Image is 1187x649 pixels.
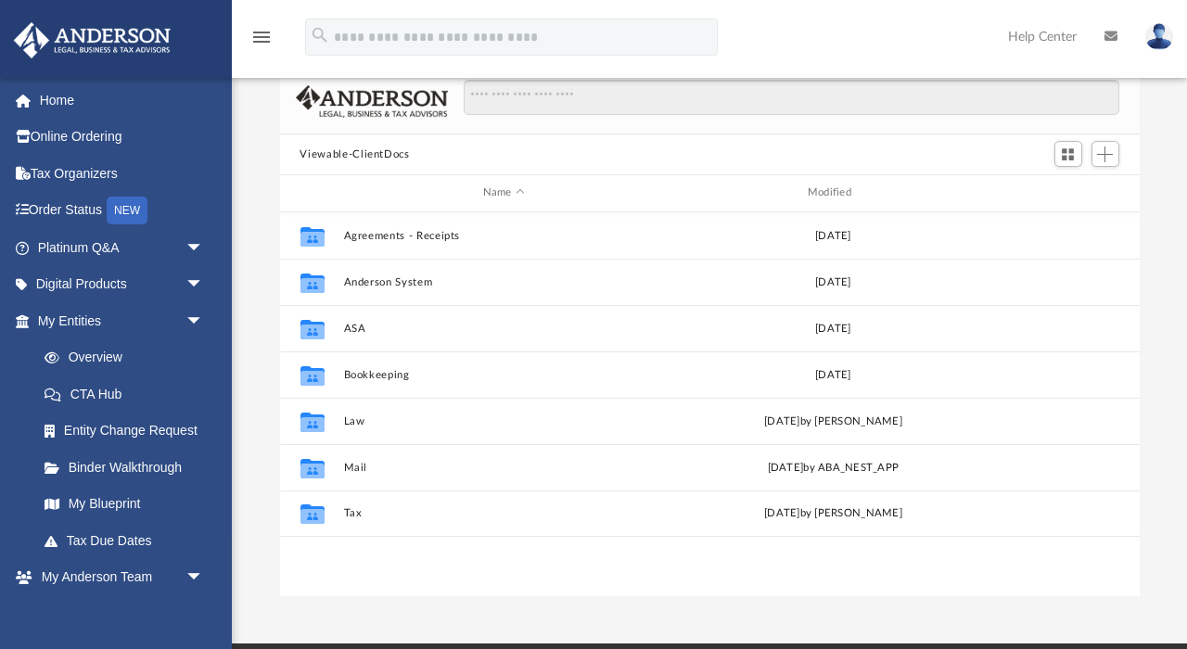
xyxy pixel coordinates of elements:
[185,229,223,267] span: arrow_drop_down
[672,320,993,337] div: [DATE]
[26,486,223,523] a: My Blueprint
[13,229,232,266] a: Platinum Q&Aarrow_drop_down
[300,146,409,163] button: Viewable-ClientDocs
[343,230,664,242] button: Agreements - Receipts
[310,25,330,45] i: search
[8,22,176,58] img: Anderson Advisors Platinum Portal
[13,192,232,230] a: Order StatusNEW
[672,505,993,522] div: [DATE] by [PERSON_NAME]
[1091,141,1119,167] button: Add
[26,413,232,450] a: Entity Change Request
[13,155,232,192] a: Tax Organizers
[343,369,664,381] button: Bookkeeping
[672,227,993,244] div: [DATE]
[672,413,993,429] div: [DATE] by [PERSON_NAME]
[26,339,232,376] a: Overview
[13,266,232,303] a: Digital Productsarrow_drop_down
[672,366,993,383] div: [DATE]
[343,276,664,288] button: Anderson System
[250,26,273,48] i: menu
[107,197,147,224] div: NEW
[343,323,664,335] button: ASA
[343,462,664,474] button: Mail
[343,507,664,519] button: Tax
[26,449,232,486] a: Binder Walkthrough
[672,274,993,290] div: [DATE]
[250,35,273,48] a: menu
[1002,185,1131,201] div: id
[672,459,993,476] div: [DATE] by ABA_NEST_APP
[464,80,1118,115] input: Search files and folders
[13,82,232,119] a: Home
[1054,141,1082,167] button: Switch to Grid View
[13,119,232,156] a: Online Ordering
[26,375,232,413] a: CTA Hub
[671,185,993,201] div: Modified
[185,302,223,340] span: arrow_drop_down
[26,522,232,559] a: Tax Due Dates
[13,302,232,339] a: My Entitiesarrow_drop_down
[13,559,223,596] a: My Anderson Teamarrow_drop_down
[342,185,664,201] div: Name
[280,212,1140,597] div: grid
[1145,23,1173,50] img: User Pic
[185,266,223,304] span: arrow_drop_down
[343,415,664,427] button: Law
[185,559,223,597] span: arrow_drop_down
[287,185,334,201] div: id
